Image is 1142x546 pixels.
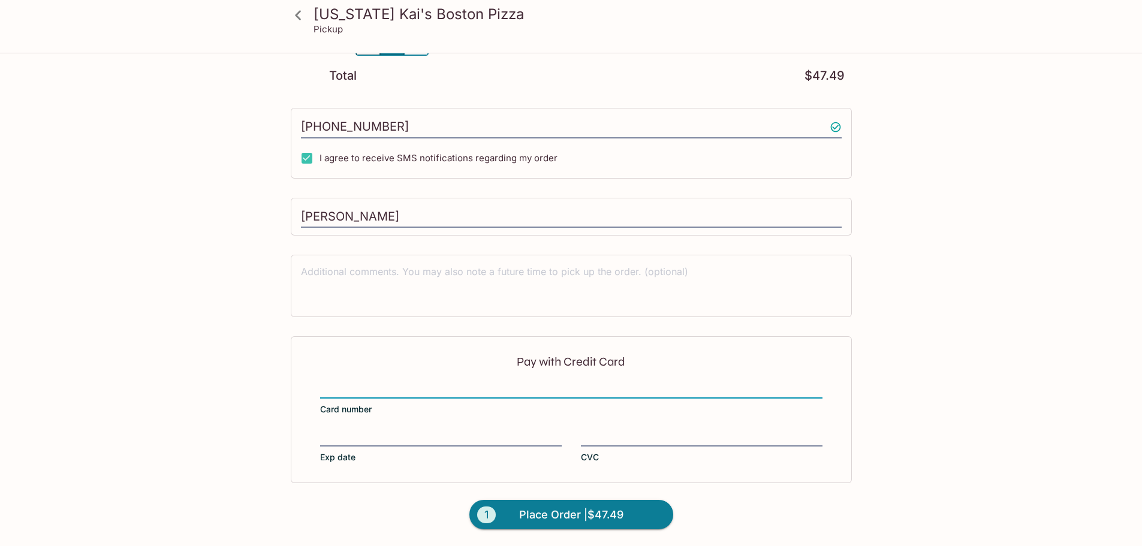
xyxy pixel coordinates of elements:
span: Place Order | $47.49 [519,505,623,524]
p: Pickup [314,23,343,35]
span: Card number [320,403,372,415]
span: 1 [477,506,496,523]
p: $47.49 [804,70,845,82]
input: Enter phone number [301,116,842,138]
iframe: Secure expiration date input frame [320,431,562,444]
p: Total [329,70,357,82]
iframe: Secure card number input frame [320,383,822,396]
span: CVC [581,451,599,463]
input: Enter first and last name [301,206,842,228]
h3: [US_STATE] Kai's Boston Pizza [314,5,849,23]
p: Pay with Credit Card [320,356,822,367]
iframe: Secure CVC input frame [581,431,822,444]
span: Exp date [320,451,355,463]
button: 1Place Order |$47.49 [469,500,673,530]
span: I agree to receive SMS notifications regarding my order [320,152,558,164]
